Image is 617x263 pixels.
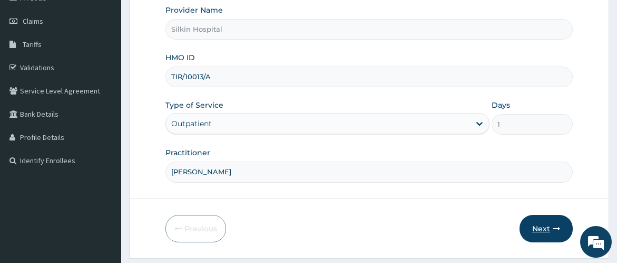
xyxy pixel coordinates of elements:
input: Enter HMO ID [165,67,573,87]
label: Practitioner [165,147,210,158]
div: Minimize live chat window [173,5,198,31]
button: Previous [165,215,226,242]
button: Next [520,215,573,242]
img: d_794563401_company_1708531726252_794563401 [19,53,43,79]
span: Claims [23,16,43,26]
div: Outpatient [171,118,212,129]
label: Type of Service [165,100,223,110]
textarea: Type your message and hit 'Enter' [5,162,201,199]
label: Days [492,100,510,110]
span: We're online! [61,70,145,176]
input: Enter Name [165,162,573,182]
label: Provider Name [165,5,223,15]
label: HMO ID [165,52,195,63]
div: Chat with us now [55,59,177,73]
span: Tariffs [23,40,42,49]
